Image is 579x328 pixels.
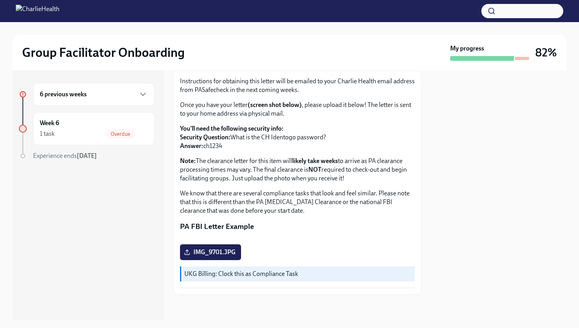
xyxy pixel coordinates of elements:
strong: NOT [308,166,321,173]
strong: Note: [180,157,196,165]
h3: 82% [535,45,557,60]
div: 1 task [40,129,55,138]
p: Instructions for obtaining this letter will be emailed to your Charlie Health email address from ... [180,77,415,94]
p: We know that there are several compliance tasks that look and feel similar. Please note that this... [180,189,415,215]
p: What is the CH Identogo password? ch1234 [180,124,415,150]
h2: Group Facilitator Onboarding [22,45,185,60]
p: Once you have your letter , please upload it below! The letter is sent to your home address via p... [180,101,415,118]
img: CharlieHealth [16,5,59,17]
p: PA FBI Letter Example [180,221,415,232]
h6: Week 6 [40,119,59,127]
a: Week 61 taskOverdue [19,112,154,145]
label: IMG_9701.JPG [180,244,241,260]
h6: 6 previous weeks [40,90,87,99]
strong: Answer: [180,142,203,150]
span: IMG_9701.JPG [186,248,236,256]
strong: likely take weeks [292,157,338,165]
p: UKG Billing: Clock this as Compliance Task [184,270,412,278]
span: Experience ends [33,152,97,159]
strong: [DATE] [77,152,97,159]
strong: You'll need the following security info: [180,125,284,132]
strong: My progress [450,44,484,53]
p: The clearance letter for this item will to arrive as PA clearance processing times may vary. The ... [180,157,415,183]
strong: (screen shot below) [248,101,302,109]
span: Overdue [106,131,135,137]
strong: Security Question: [180,133,230,141]
div: 6 previous weeks [33,83,154,106]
